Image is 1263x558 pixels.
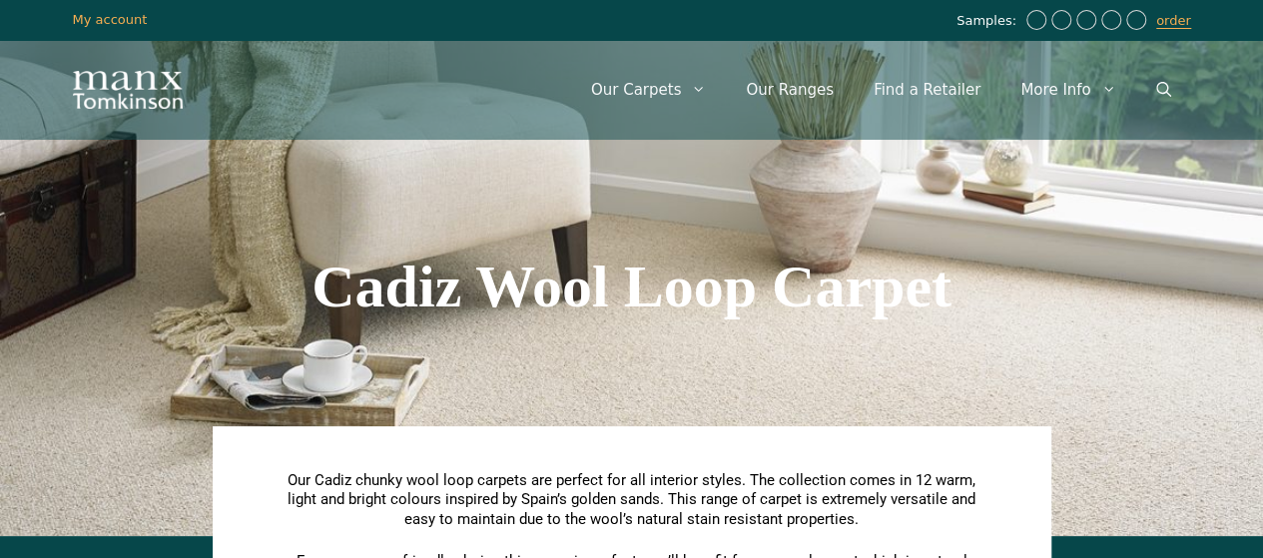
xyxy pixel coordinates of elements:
a: Our Carpets [571,60,727,120]
h1: Cadiz Wool Loop Carpet [73,257,1191,316]
span: Samples: [956,13,1021,30]
a: My account [73,12,148,27]
nav: Primary [571,60,1191,120]
a: Our Ranges [726,60,854,120]
a: More Info [1000,60,1135,120]
span: Our Cadiz chunky wool loop carpets are perfect for all interior styles. The collection comes in 1... [288,471,975,528]
a: order [1156,13,1191,29]
a: Open Search Bar [1136,60,1191,120]
a: Find a Retailer [854,60,1000,120]
img: Manx Tomkinson [73,71,183,109]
